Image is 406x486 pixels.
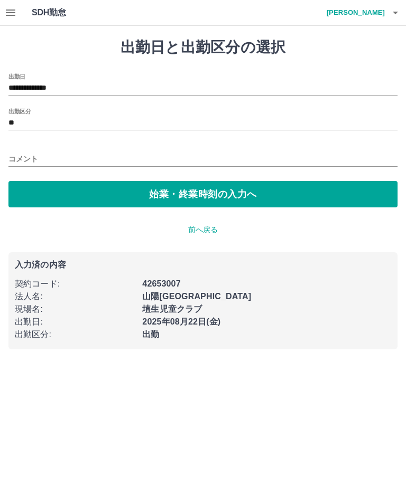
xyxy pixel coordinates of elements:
[8,181,398,207] button: 始業・終業時刻の入力へ
[142,304,202,313] b: 埴生児童クラブ
[15,290,136,303] p: 法人名 :
[15,278,136,290] p: 契約コード :
[142,317,220,326] b: 2025年08月22日(金)
[142,279,180,288] b: 42653007
[8,39,398,56] h1: 出勤日と出勤区分の選択
[142,292,251,301] b: 山陽[GEOGRAPHIC_DATA]
[142,330,159,339] b: 出勤
[8,224,398,235] p: 前へ戻る
[15,328,136,341] p: 出勤区分 :
[8,72,25,80] label: 出勤日
[8,107,31,115] label: 出勤区分
[15,303,136,316] p: 現場名 :
[15,261,391,269] p: 入力済の内容
[15,316,136,328] p: 出勤日 :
